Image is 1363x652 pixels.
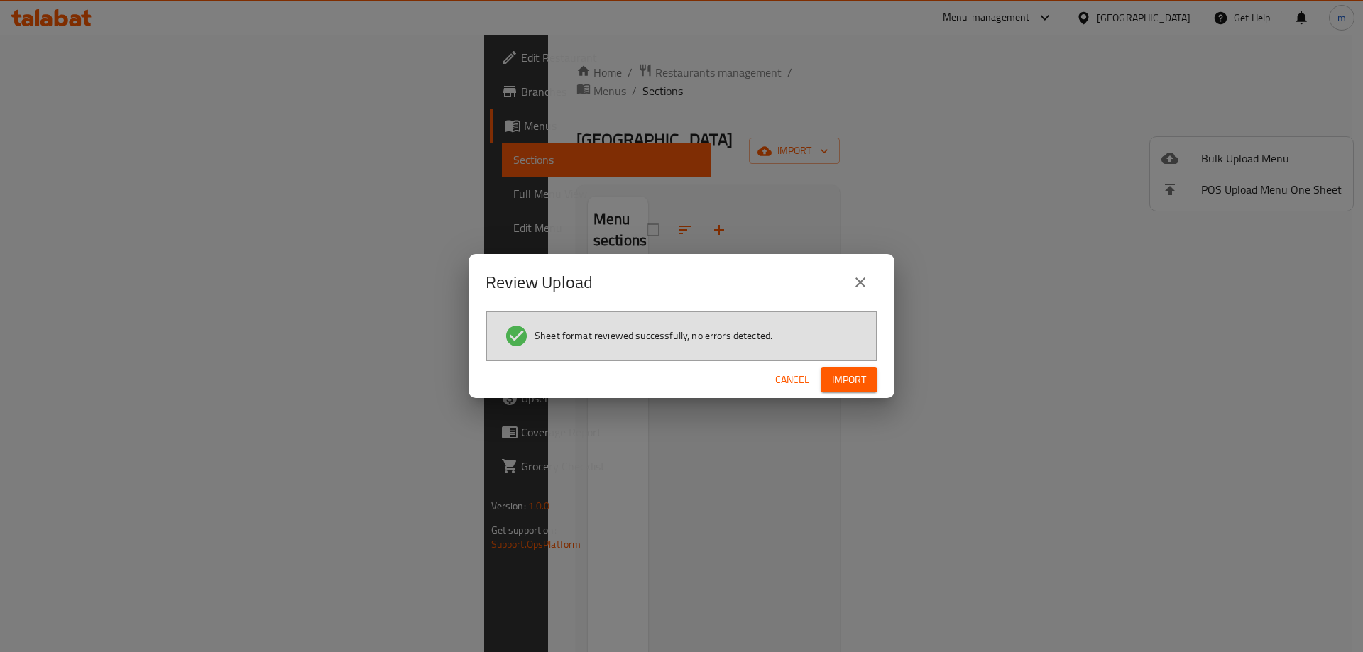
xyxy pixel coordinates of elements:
[775,371,809,389] span: Cancel
[832,371,866,389] span: Import
[535,328,772,343] span: Sheet format reviewed successfully, no errors detected.
[843,265,877,299] button: close
[770,367,815,393] button: Cancel
[821,367,877,393] button: Import
[486,271,593,294] h2: Review Upload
